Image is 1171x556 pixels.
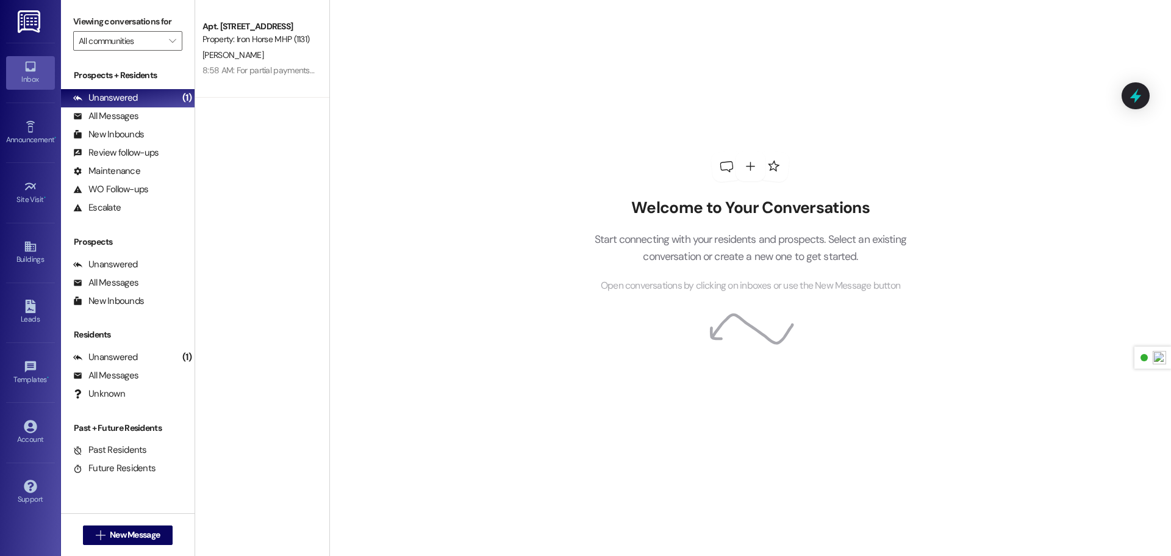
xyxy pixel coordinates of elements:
[110,529,160,541] span: New Message
[73,388,125,400] div: Unknown
[47,374,49,382] span: •
[6,236,55,269] a: Buildings
[73,110,138,123] div: All Messages
[73,165,140,178] div: Maintenance
[576,198,925,218] h2: Welcome to Your Conversations
[61,422,195,435] div: Past + Future Residents
[83,525,173,545] button: New Message
[73,276,138,289] div: All Messages
[73,128,144,141] div: New Inbounds
[73,351,138,364] div: Unanswered
[179,348,195,367] div: (1)
[96,530,105,540] i: 
[73,295,144,308] div: New Inbounds
[6,476,55,509] a: Support
[73,92,138,104] div: Unanswered
[6,416,55,449] a: Account
[18,10,43,33] img: ResiDesk Logo
[73,201,121,214] div: Escalate
[73,369,138,382] div: All Messages
[6,356,55,389] a: Templates •
[202,49,263,60] span: [PERSON_NAME]
[79,31,163,51] input: All communities
[601,278,900,294] span: Open conversations by clicking on inboxes or use the New Message button
[54,134,56,142] span: •
[202,65,521,76] div: 8:58 AM: For partial payments you will need to mail your payments to the corporate office.
[73,462,156,475] div: Future Residents
[179,88,195,107] div: (1)
[44,193,46,202] span: •
[73,146,159,159] div: Review follow-ups
[6,296,55,329] a: Leads
[73,12,182,31] label: Viewing conversations for
[73,258,138,271] div: Unanswered
[576,231,925,265] p: Start connecting with your residents and prospects. Select an existing conversation or create a n...
[73,444,147,457] div: Past Residents
[61,69,195,82] div: Prospects + Residents
[202,33,315,46] div: Property: Iron Horse MHP (1131)
[169,36,176,46] i: 
[61,328,195,341] div: Residents
[61,236,195,248] div: Prospects
[6,176,55,209] a: Site Visit •
[202,20,315,33] div: Apt. [STREET_ADDRESS]
[6,56,55,89] a: Inbox
[73,183,148,196] div: WO Follow-ups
